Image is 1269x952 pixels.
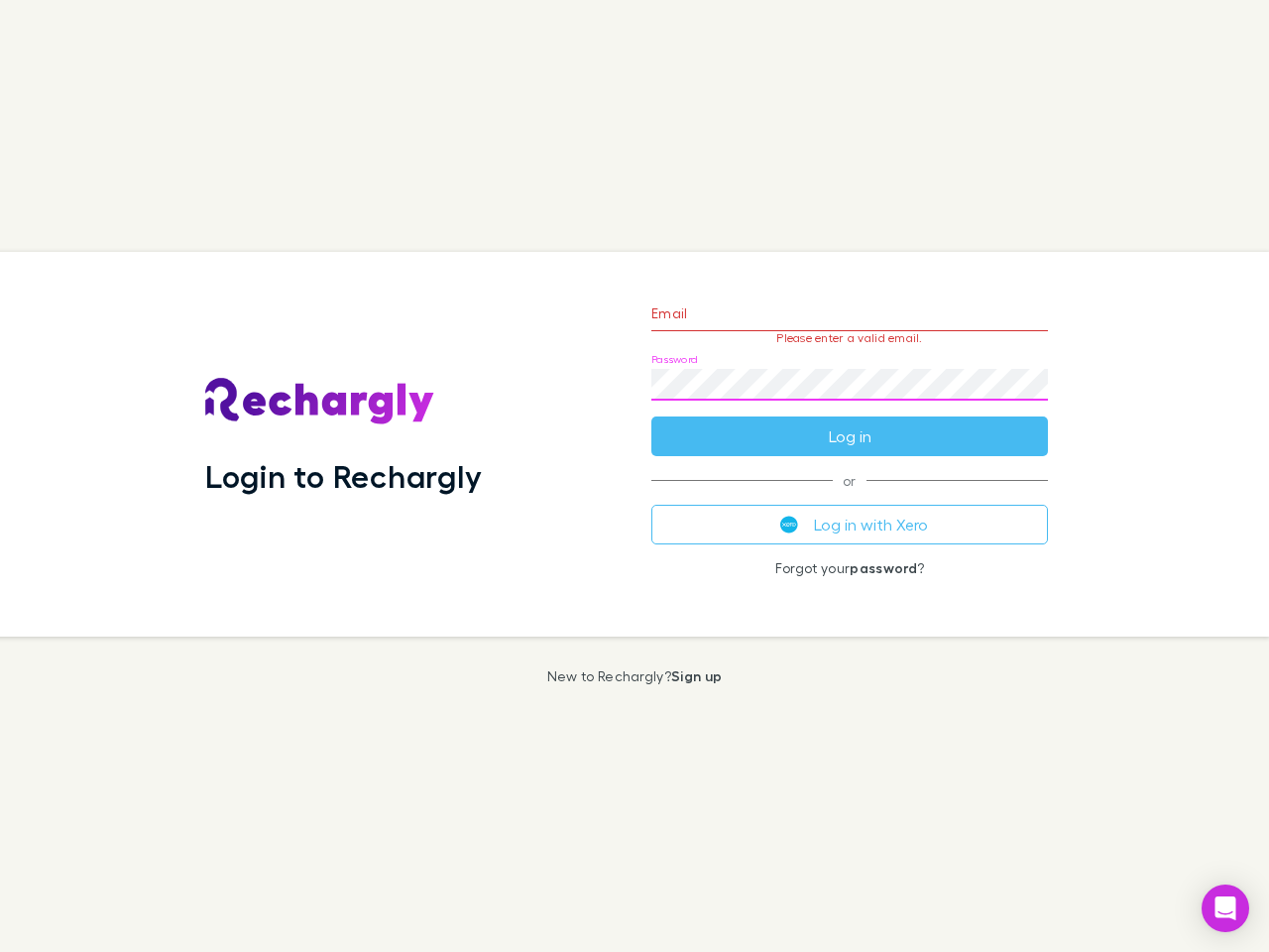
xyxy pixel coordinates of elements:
[651,331,1048,345] p: Please enter a valid email.
[547,668,723,684] p: New to Rechargly?
[1202,885,1249,932] div: Open Intercom Messenger
[651,416,1048,456] button: Log in
[671,667,722,684] a: Sign up
[651,505,1048,544] button: Log in with Xero
[850,559,917,576] a: password
[651,560,1048,576] p: Forgot your ?
[780,516,798,534] img: Xero's logo
[205,378,435,425] img: Rechargly's Logo
[205,457,482,495] h1: Login to Rechargly
[651,480,1048,481] span: or
[651,352,698,367] label: Password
